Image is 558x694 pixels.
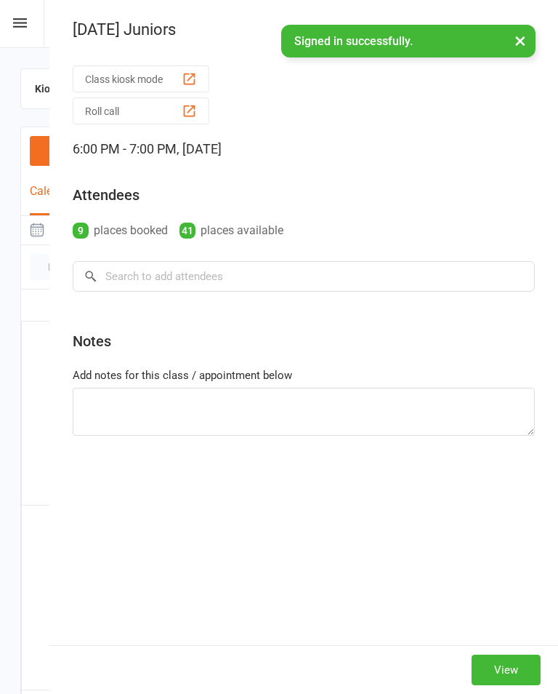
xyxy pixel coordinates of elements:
div: places booked [73,220,168,241]
input: Search to add attendees [73,261,535,292]
button: [DATE] [21,216,89,244]
button: Roll call [73,97,209,124]
button: Calendar [30,184,76,215]
button: Class kiosk mode [73,65,209,92]
div: 6:00 PM - 7:00 PM, [DATE] [73,137,535,161]
div: Add notes for this class / appointment below [73,367,535,384]
strong: Kiosk modes: [35,83,97,95]
th: Sun [22,290,95,320]
div: Notes [73,331,111,351]
span: Signed in successfully. [294,34,413,48]
div: 41 [179,223,195,239]
button: Class / Event [30,136,140,166]
div: places available [179,220,283,241]
button: Day [30,254,84,280]
div: 9 [73,223,89,239]
button: × [507,25,533,56]
div: [DATE] Juniors [49,20,558,39]
button: View [472,655,541,685]
div: Attendees [73,185,139,205]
